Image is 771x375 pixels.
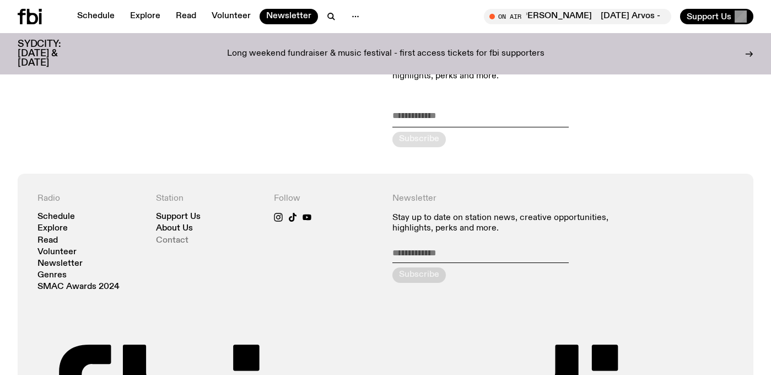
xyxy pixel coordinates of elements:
h4: Station [156,194,261,204]
span: Support Us [687,12,731,22]
a: Volunteer [205,9,257,24]
h4: Follow [274,194,379,204]
p: Long weekend fundraiser & music festival - first access tickets for fbi supporters [227,49,544,59]
button: Subscribe [392,132,446,147]
button: Subscribe [392,267,446,283]
a: Genres [37,271,67,280]
a: Newsletter [37,260,83,268]
a: Schedule [37,213,75,221]
a: SMAC Awards 2024 [37,283,120,291]
a: Contact [156,237,188,245]
a: Read [169,9,203,24]
button: Support Us [680,9,753,24]
h3: SYDCITY: [DATE] & [DATE] [18,40,88,68]
p: Stay up to date on station news, creative opportunities, highlights, perks and more. [392,213,616,234]
a: Explore [123,9,167,24]
a: Newsletter [260,9,318,24]
a: About Us [156,224,193,233]
h4: Newsletter [392,194,616,204]
a: Read [37,237,58,245]
h4: Radio [37,194,143,204]
a: Schedule [71,9,121,24]
a: Explore [37,224,68,233]
button: On Air[DATE] Arvos - With [PERSON_NAME][DATE] Arvos - With [PERSON_NAME] [484,9,671,24]
a: Support Us [156,213,201,221]
a: Volunteer [37,248,77,256]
